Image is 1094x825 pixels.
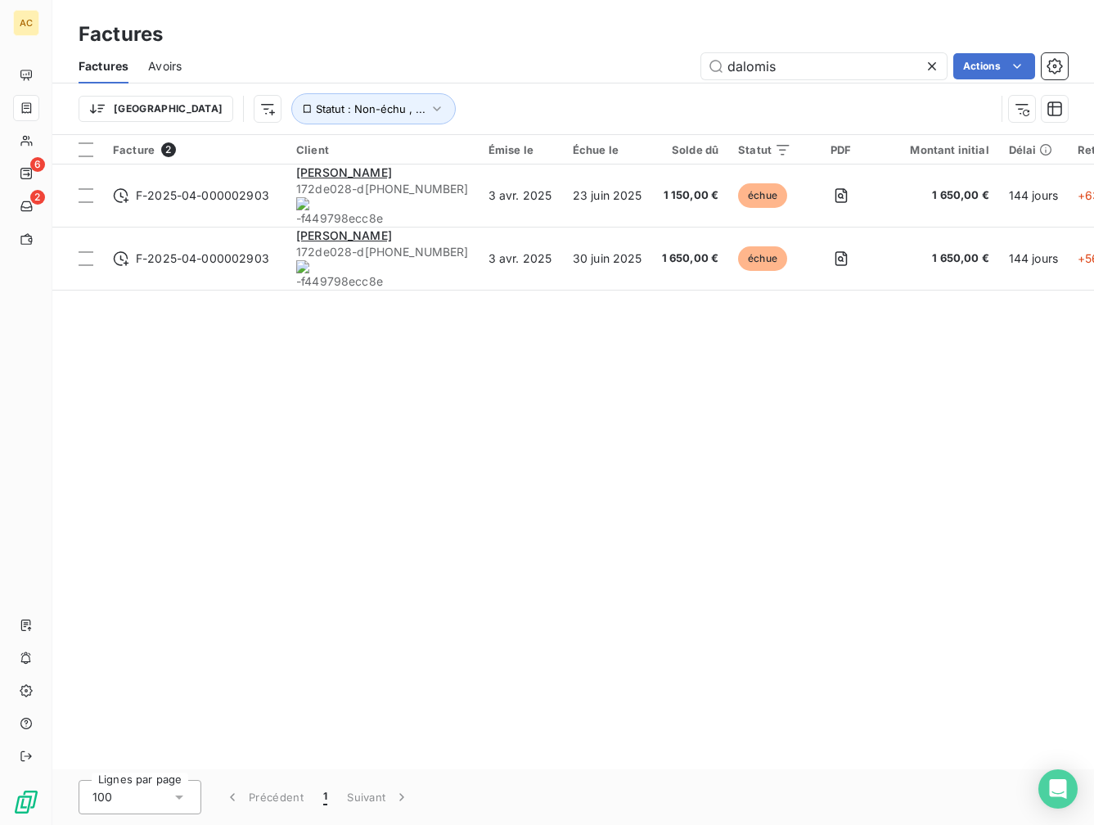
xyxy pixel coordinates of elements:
td: 3 avr. 2025 [479,228,563,291]
span: Factures [79,58,128,74]
span: 2 [30,190,45,205]
h3: Factures [79,20,163,49]
td: 144 jours [999,165,1068,228]
div: Client [296,143,469,156]
span: 172de028-d -f449798ecc8e [296,181,469,227]
span: Facture [113,143,155,156]
div: Montant initial [890,143,988,156]
span: F-2025-04-000002903 [136,187,269,204]
span: Statut : Non-échu , ... [316,102,425,115]
span: F-2025-04-000002903 [136,250,269,267]
a: 6 [13,160,38,187]
div: Échue le [573,143,642,156]
a: 2 [13,193,38,219]
span: 1 150,00 € [662,187,719,204]
div: PDF [811,143,871,156]
div: Open Intercom Messenger [1038,769,1078,809]
button: [GEOGRAPHIC_DATA] [79,96,233,122]
td: 3 avr. 2025 [479,165,563,228]
span: [PERSON_NAME] [296,228,392,242]
span: échue [738,183,787,208]
span: 1 650,00 € [890,250,988,267]
span: 1 650,00 € [662,250,719,267]
onoff-telecom-ce-phone-number-wrapper: [PHONE_NUMBER] [365,245,469,259]
span: 1 [323,789,327,805]
div: Statut [738,143,791,156]
div: Délai [1009,143,1058,156]
td: 30 juin 2025 [563,228,652,291]
button: Statut : Non-échu , ... [291,93,456,124]
td: 144 jours [999,228,1068,291]
span: Avoirs [148,58,182,74]
td: 23 juin 2025 [563,165,652,228]
button: Actions [953,53,1035,79]
button: Suivant [337,780,420,814]
img: actions-icon.png [296,260,469,273]
input: Rechercher [701,53,947,79]
span: [PERSON_NAME] [296,165,392,179]
span: échue [738,246,787,271]
div: Solde dû [662,143,719,156]
button: Précédent [214,780,313,814]
div: Émise le [488,143,553,156]
span: 172de028-d -f449798ecc8e [296,244,469,290]
span: 2 [161,142,176,157]
button: 1 [313,780,337,814]
onoff-telecom-ce-phone-number-wrapper: [PHONE_NUMBER] [365,182,469,196]
div: AC [13,10,39,36]
span: 1 650,00 € [890,187,988,204]
span: 6 [30,157,45,172]
img: Logo LeanPay [13,789,39,815]
img: actions-icon.png [296,197,469,210]
span: 100 [92,789,112,805]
